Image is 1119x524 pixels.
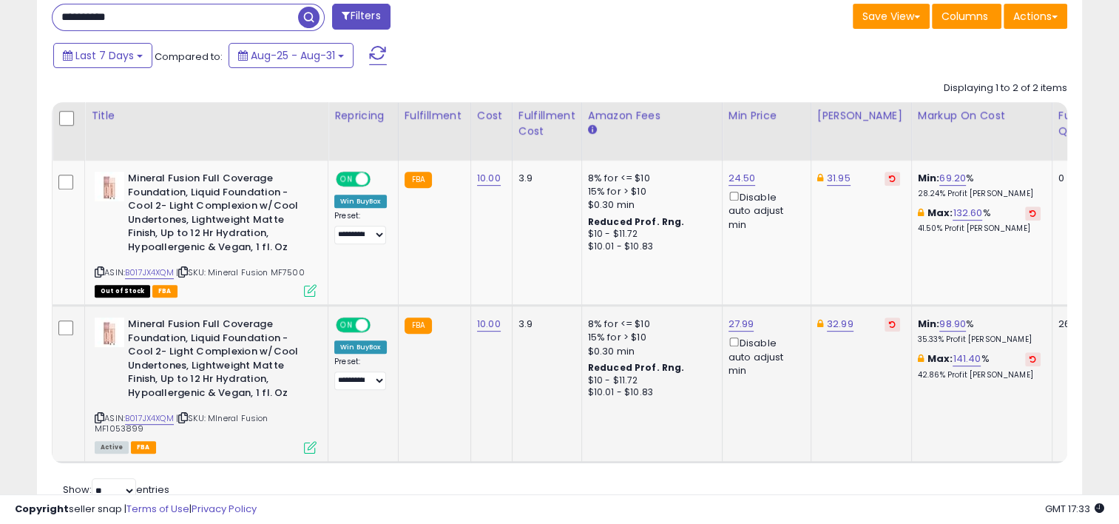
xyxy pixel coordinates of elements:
[927,352,953,366] b: Max:
[131,441,156,454] span: FBA
[518,172,570,185] div: 3.9
[75,48,134,63] span: Last 7 Days
[728,108,805,124] div: Min Price
[63,483,169,497] span: Show: entries
[939,171,966,186] a: 69.20
[95,318,317,451] div: ASIN:
[918,318,1041,345] div: %
[918,206,1041,234] div: %
[251,48,335,63] span: Aug-25 - Aug-31
[728,171,756,186] a: 24.50
[918,224,1041,234] p: 41.50% Profit [PERSON_NAME]
[588,331,711,344] div: 15% for > $10
[95,441,129,454] span: All listings currently available for purchase on Amazon
[918,189,1041,199] p: 28.24% Profit [PERSON_NAME]
[405,318,432,334] small: FBA
[728,335,799,377] div: Disable auto adjust min
[939,317,966,332] a: 98.90
[588,124,597,137] small: Amazon Fees.
[918,172,1041,199] div: %
[953,206,982,221] a: 132.60
[15,502,69,516] strong: Copyright
[95,318,124,347] img: 31v1Ie318WL._SL40_.jpg
[91,108,322,124] div: Title
[229,43,354,68] button: Aug-25 - Aug-31
[125,266,174,279] a: B017JX4XQM
[827,317,853,332] a: 32.99
[918,370,1041,380] p: 42.86% Profit [PERSON_NAME]
[477,108,506,124] div: Cost
[95,172,124,201] img: 31v1Ie318WL._SL40_.jpg
[53,43,152,68] button: Last 7 Days
[588,215,685,228] b: Reduced Prof. Rng.
[1058,108,1109,139] div: Fulfillable Quantity
[588,374,711,387] div: $10 - $11.72
[95,412,268,434] span: | SKU: MIneral Fusion MF1053899
[125,412,174,425] a: B017JX4XQM
[95,172,317,295] div: ASIN:
[405,108,464,124] div: Fulfillment
[128,172,308,258] b: Mineral Fusion Full Coverage Foundation, Liquid Foundation - Cool 2- Light Complexion w/Cool Unde...
[128,318,308,403] b: Mineral Fusion Full Coverage Foundation, Liquid Foundation - Cool 2- Light Complexion w/Cool Unde...
[918,171,940,185] b: Min:
[95,285,150,298] span: All listings that are currently out of stock and unavailable for purchase on Amazon
[337,173,356,186] span: ON
[918,317,940,331] b: Min:
[368,173,392,186] span: OFF
[588,228,711,241] div: $10 - $11.72
[152,285,178,298] span: FBA
[588,318,711,331] div: 8% for <= $10
[911,102,1052,161] th: The percentage added to the cost of goods (COGS) that forms the calculator for Min & Max prices.
[728,317,754,332] a: 27.99
[941,9,988,24] span: Columns
[827,171,851,186] a: 31.95
[332,4,390,30] button: Filters
[588,361,685,374] b: Reduced Prof. Rng.
[126,502,189,516] a: Terms of Use
[334,108,392,124] div: Repricing
[728,189,799,232] div: Disable auto adjust min
[334,211,387,244] div: Preset:
[176,266,305,278] span: | SKU: Mineral Fusion MF7500
[368,319,392,332] span: OFF
[1058,172,1104,185] div: 0
[477,171,501,186] a: 10.00
[1004,4,1067,29] button: Actions
[853,4,930,29] button: Save View
[1045,502,1104,516] span: 2025-09-9 17:33 GMT
[588,108,716,124] div: Amazon Fees
[588,172,711,185] div: 8% for <= $10
[588,345,711,358] div: $0.30 min
[405,172,432,188] small: FBA
[477,317,501,332] a: 10.00
[918,335,1041,345] p: 35.33% Profit [PERSON_NAME]
[927,206,953,220] b: Max:
[817,108,905,124] div: [PERSON_NAME]
[588,185,711,198] div: 15% for > $10
[953,352,981,366] a: 141.40
[155,50,223,64] span: Compared to:
[518,108,575,139] div: Fulfillment Cost
[588,198,711,212] div: $0.30 min
[518,318,570,331] div: 3.9
[192,502,257,516] a: Privacy Policy
[334,195,387,208] div: Win BuyBox
[337,319,356,332] span: ON
[334,357,387,390] div: Preset:
[1058,318,1104,331] div: 26
[15,503,257,517] div: seller snap | |
[932,4,1001,29] button: Columns
[918,352,1041,380] div: %
[918,108,1046,124] div: Markup on Cost
[944,81,1067,95] div: Displaying 1 to 2 of 2 items
[588,386,711,399] div: $10.01 - $10.83
[334,340,387,354] div: Win BuyBox
[588,241,711,253] div: $10.01 - $10.83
